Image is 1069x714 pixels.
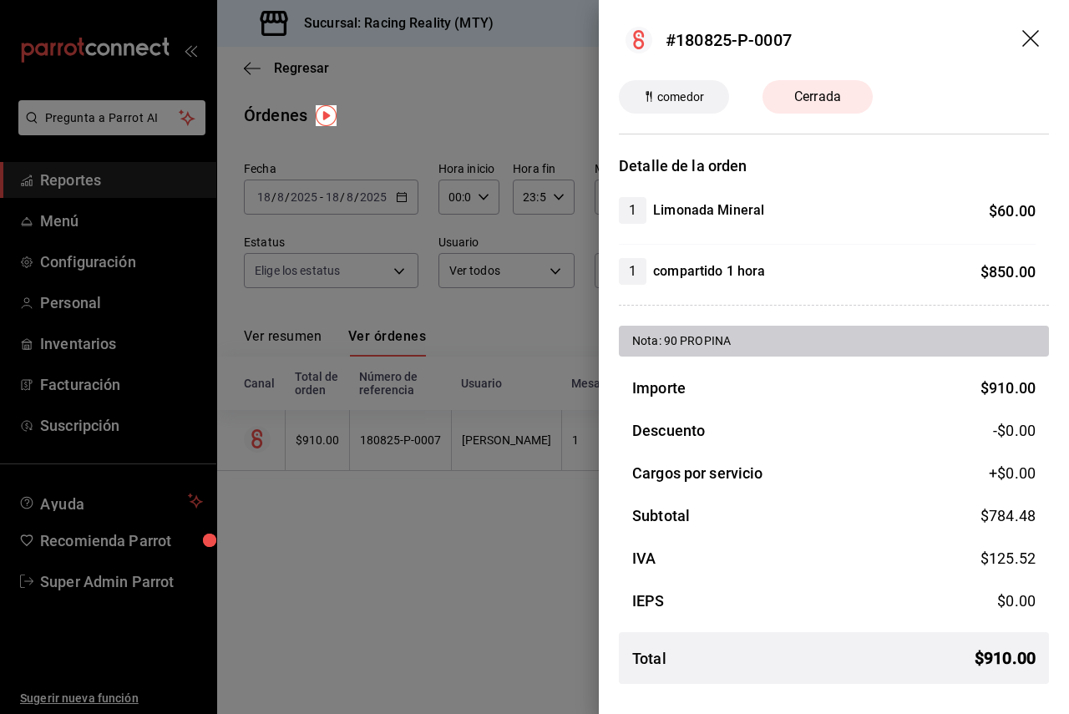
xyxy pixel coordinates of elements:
div: Nota: 90 PROPINA [632,332,1036,350]
span: $ 910.00 [980,379,1036,397]
h3: Subtotal [632,504,690,527]
img: Tooltip marker [316,105,337,126]
span: $ 850.00 [980,263,1036,281]
span: $ 60.00 [989,202,1036,220]
h4: compartido 1 hora [653,261,765,281]
h3: Cargos por servicio [632,462,763,484]
button: drag [1022,30,1042,50]
h3: Total [632,647,666,670]
h3: Descuento [632,419,705,442]
span: comedor [651,89,711,106]
span: -$0.00 [993,419,1036,442]
span: $ 0.00 [997,592,1036,610]
div: #180825-P-0007 [666,28,792,53]
span: $ 910.00 [975,646,1036,671]
h3: Detalle de la orden [619,154,1049,177]
span: Cerrada [784,87,851,107]
h3: IVA [632,547,656,570]
h4: Limonada Mineral [653,200,764,220]
span: $ 784.48 [980,507,1036,524]
span: +$ 0.00 [989,462,1036,484]
h3: Importe [632,377,686,399]
span: 1 [619,261,646,281]
span: $ 125.52 [980,549,1036,567]
span: 1 [619,200,646,220]
h3: IEPS [632,590,665,612]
